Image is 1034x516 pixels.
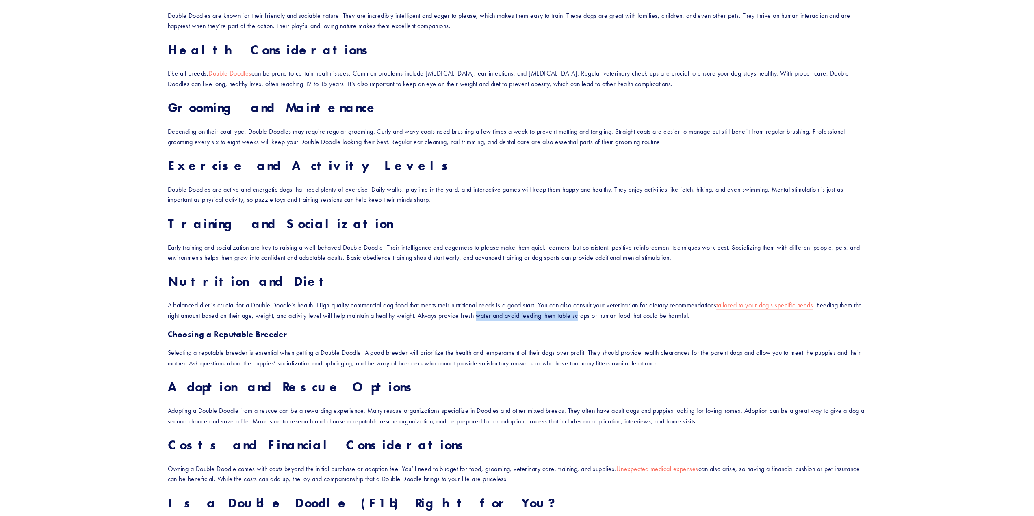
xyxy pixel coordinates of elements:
p: Double Doodles are known for their friendly and sociable nature. They are incredibly intelligent ... [168,11,867,31]
strong: Exercise and Activity Levels [168,158,453,173]
strong: Training and Socialization [168,216,392,231]
p: Like all breeds, can be prone to certain health issues. Common problems include [MEDICAL_DATA], e... [168,68,867,89]
strong: Is a Double Doodle (F1b) Right for You? [168,495,559,511]
p: A balanced diet is crucial for a Double Doodle’s health. High-quality commercial dog food that me... [168,300,867,321]
a: Unexpected medical expenses [616,465,698,473]
strong: Grooming and Maintenance [168,99,379,115]
strong: Costs and Financial Considerations [168,437,469,453]
strong: Nutrition and Diet [168,273,331,289]
p: Owning a Double Doodle comes with costs beyond the initial purchase or adoption fee. You’ll need ... [168,464,867,484]
strong: Adoption and Rescue Options [168,379,417,395]
p: Selecting a reputable breeder is essential when getting a Double Doodle. A good breeder will prio... [168,348,867,368]
a: Double Doodles [208,69,251,78]
p: Double Doodles are active and energetic dogs that need plenty of exercise. Daily walks, playtime ... [168,184,867,205]
strong: Choosing a Reputable Breeder [168,329,287,339]
p: Early training and socialization are key to raising a well-behaved Double Doodle. Their intellige... [168,242,867,263]
p: Adopting a Double Doodle from a rescue can be a rewarding experience. Many rescue organizations s... [168,406,867,426]
a: tailored to your dog’s specific needs [716,301,813,310]
p: Depending on their coat type, Double Doodles may require regular grooming. Curly and wavy coats n... [168,126,867,147]
strong: Health Considerations [168,42,373,58]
